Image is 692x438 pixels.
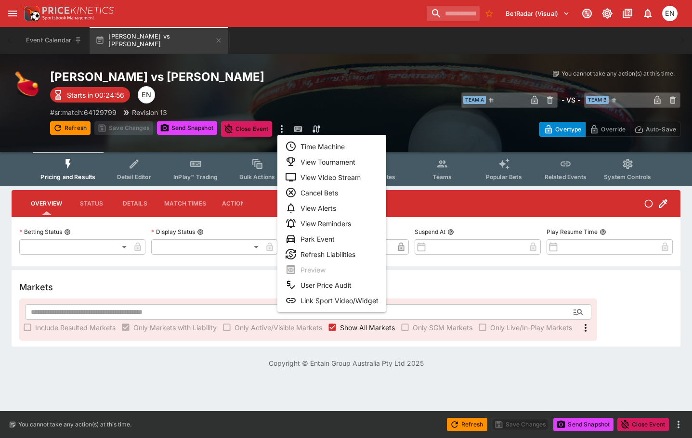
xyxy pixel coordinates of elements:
[277,139,386,154] li: Time Machine
[277,185,386,200] li: Cancel Bets
[277,293,386,308] li: Link Sport Video/Widget
[277,200,386,216] li: View Alerts
[277,277,386,293] li: User Price Audit
[277,216,386,231] li: View Reminders
[277,169,386,185] li: View Video Stream
[277,246,386,262] li: Refresh Liabilities
[277,231,386,246] li: Park Event
[277,154,386,169] li: View Tournament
